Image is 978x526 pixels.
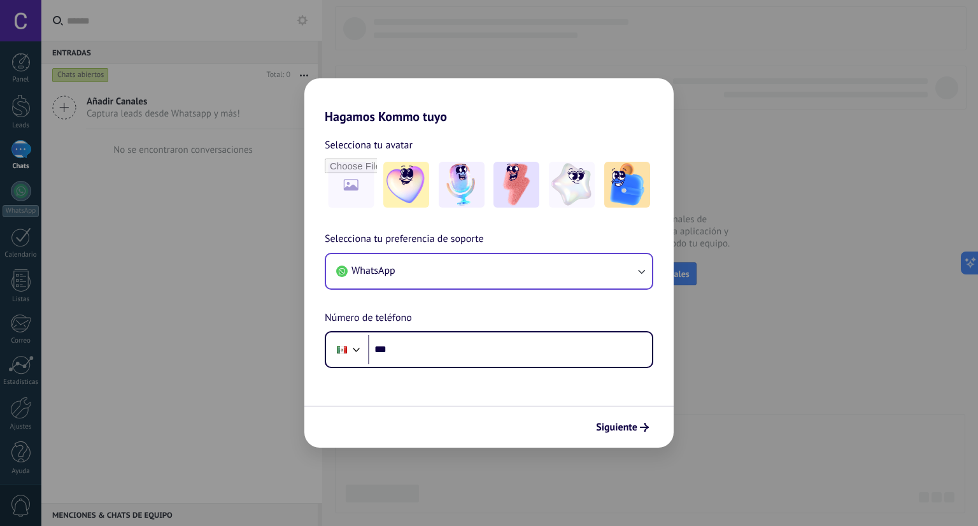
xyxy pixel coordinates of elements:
button: Siguiente [590,416,655,438]
div: Mexico: + 52 [330,336,354,363]
span: WhatsApp [351,264,395,277]
span: Selecciona tu avatar [325,137,413,153]
span: Selecciona tu preferencia de soporte [325,231,484,248]
img: -2.jpeg [439,162,485,208]
img: -3.jpeg [493,162,539,208]
img: -4.jpeg [549,162,595,208]
span: Siguiente [596,423,637,432]
button: WhatsApp [326,254,652,288]
img: -1.jpeg [383,162,429,208]
h2: Hagamos Kommo tuyo [304,78,674,124]
img: -5.jpeg [604,162,650,208]
span: Número de teléfono [325,310,412,327]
